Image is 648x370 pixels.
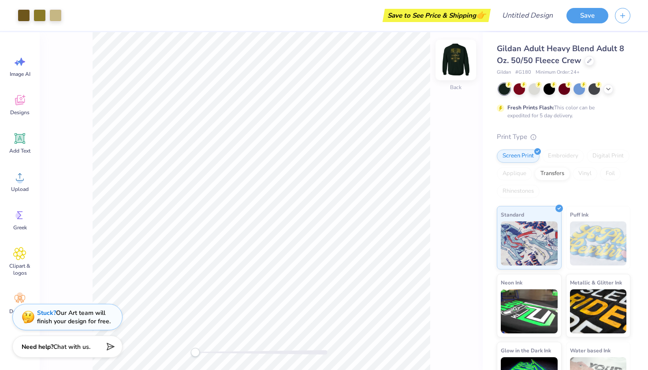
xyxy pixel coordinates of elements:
div: Accessibility label [191,348,200,357]
span: Puff Ink [570,210,588,219]
span: 👉 [476,10,486,20]
span: # G180 [515,69,531,76]
span: Standard [501,210,524,219]
span: Gildan [497,69,511,76]
span: Minimum Order: 24 + [536,69,580,76]
span: Greek [13,224,27,231]
span: Neon Ink [501,278,522,287]
span: Gildan Adult Heavy Blend Adult 8 Oz. 50/50 Fleece Crew [497,43,624,66]
img: Standard [501,221,558,265]
input: Untitled Design [495,7,560,24]
strong: Stuck? [37,309,56,317]
div: Back [450,83,462,91]
div: Digital Print [587,149,629,163]
strong: Fresh Prints Flash: [507,104,554,111]
span: Decorate [9,308,30,315]
span: Upload [11,186,29,193]
div: Transfers [535,167,570,180]
div: Rhinestones [497,185,540,198]
div: Foil [600,167,621,180]
span: Water based Ink [570,346,611,355]
div: Screen Print [497,149,540,163]
div: Embroidery [542,149,584,163]
img: Neon Ink [501,289,558,333]
button: Save [566,8,608,23]
span: Clipart & logos [5,262,34,277]
img: Metallic & Glitter Ink [570,289,627,333]
div: Vinyl [573,167,597,180]
div: Our Art team will finish your design for free. [37,309,111,325]
div: Applique [497,167,532,180]
span: Add Text [9,147,30,154]
div: Print Type [497,132,630,142]
span: Image AI [10,71,30,78]
span: Metallic & Glitter Ink [570,278,622,287]
span: Chat with us. [53,343,90,351]
span: Designs [10,109,30,116]
span: Glow in the Dark Ink [501,346,551,355]
strong: Need help? [22,343,53,351]
img: Back [438,42,473,78]
div: Save to See Price & Shipping [385,9,488,22]
div: This color can be expedited for 5 day delivery. [507,104,616,120]
img: Puff Ink [570,221,627,265]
